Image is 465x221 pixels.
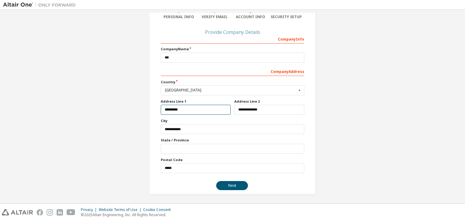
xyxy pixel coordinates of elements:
[161,15,197,19] div: Personal Info
[216,181,248,190] button: Next
[81,212,174,217] p: © 2025 Altair Engineering, Inc. All Rights Reserved.
[161,118,304,123] label: City
[2,209,33,216] img: altair_logo.svg
[161,30,304,34] div: Provide Company Details
[161,66,304,76] div: Company Address
[3,2,79,8] img: Altair One
[161,47,304,51] label: Company Name
[143,207,174,212] div: Cookie Consent
[57,209,63,216] img: linkedin.svg
[67,209,75,216] img: youtube.svg
[161,99,231,104] label: Address Line 1
[161,138,304,143] label: State / Province
[197,15,233,19] div: Verify Email
[165,88,297,92] div: [GEOGRAPHIC_DATA]
[37,209,43,216] img: facebook.svg
[232,15,269,19] div: Account Info
[81,207,99,212] div: Privacy
[269,15,305,19] div: Security Setup
[47,209,53,216] img: instagram.svg
[161,80,304,84] label: Country
[234,99,304,104] label: Address Line 2
[161,157,304,162] label: Postal Code
[99,207,143,212] div: Website Terms of Use
[161,34,304,44] div: Company Info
